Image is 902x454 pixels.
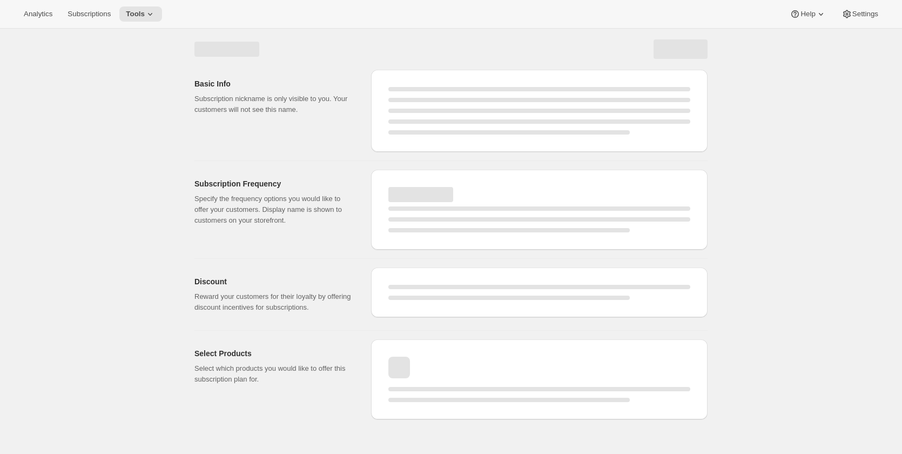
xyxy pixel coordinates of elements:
[852,10,878,18] span: Settings
[17,6,59,22] button: Analytics
[194,348,354,359] h2: Select Products
[800,10,815,18] span: Help
[68,10,111,18] span: Subscriptions
[194,363,354,385] p: Select which products you would like to offer this subscription plan for.
[181,29,721,424] div: Page loading
[194,94,354,115] p: Subscription nickname is only visible to you. Your customers will not see this name.
[194,178,354,189] h2: Subscription Frequency
[24,10,52,18] span: Analytics
[783,6,832,22] button: Help
[194,291,354,313] p: Reward your customers for their loyalty by offering discount incentives for subscriptions.
[194,276,354,287] h2: Discount
[61,6,117,22] button: Subscriptions
[835,6,885,22] button: Settings
[194,78,354,89] h2: Basic Info
[126,10,145,18] span: Tools
[194,193,354,226] p: Specify the frequency options you would like to offer your customers. Display name is shown to cu...
[119,6,162,22] button: Tools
